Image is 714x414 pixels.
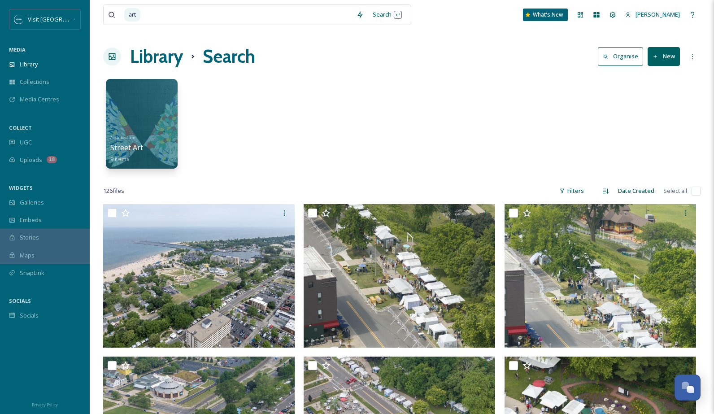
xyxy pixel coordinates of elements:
button: New [648,47,680,65]
span: Collections [20,78,49,86]
span: Media Centres [20,95,59,104]
img: SM%20Social%20Profile.png [14,15,23,24]
span: Visit [GEOGRAPHIC_DATA][US_STATE] [28,15,128,23]
span: WIDGETS [9,184,33,191]
span: Stories [20,233,39,242]
span: art [124,8,140,21]
span: Architecture [110,135,135,140]
span: Maps [20,251,35,260]
img: krasl-art-fair-257.jpg [304,204,495,348]
span: Select all [663,187,687,195]
span: SOCIALS [9,297,31,304]
span: UGC [20,138,32,147]
div: 18 [47,156,57,163]
div: Filters [555,182,588,200]
div: Search [368,6,406,23]
span: MEDIA [9,46,26,53]
span: COLLECT [9,124,32,131]
span: Privacy Policy [32,402,58,408]
img: krasl-art-fair-256.jpg [505,204,696,348]
span: Embeds [20,216,42,224]
button: Organise [598,47,643,65]
span: Socials [20,311,39,320]
img: krasl-art-fair-255.jpg [103,204,295,348]
span: Library [20,60,38,69]
span: Street Art [110,143,143,153]
span: SnapLink [20,269,44,277]
a: What's New [523,9,568,21]
a: ArchitectureStreet Art9 items [110,132,143,163]
span: [PERSON_NAME] [636,10,680,18]
span: Galleries [20,198,44,207]
button: Open Chat [675,375,701,401]
a: [PERSON_NAME] [621,6,684,23]
a: Library [130,43,183,70]
a: Privacy Policy [32,399,58,410]
h1: Search [203,43,255,70]
div: Date Created [614,182,659,200]
span: Uploads [20,156,42,164]
span: 9 items [110,155,130,163]
span: 126 file s [103,187,124,195]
